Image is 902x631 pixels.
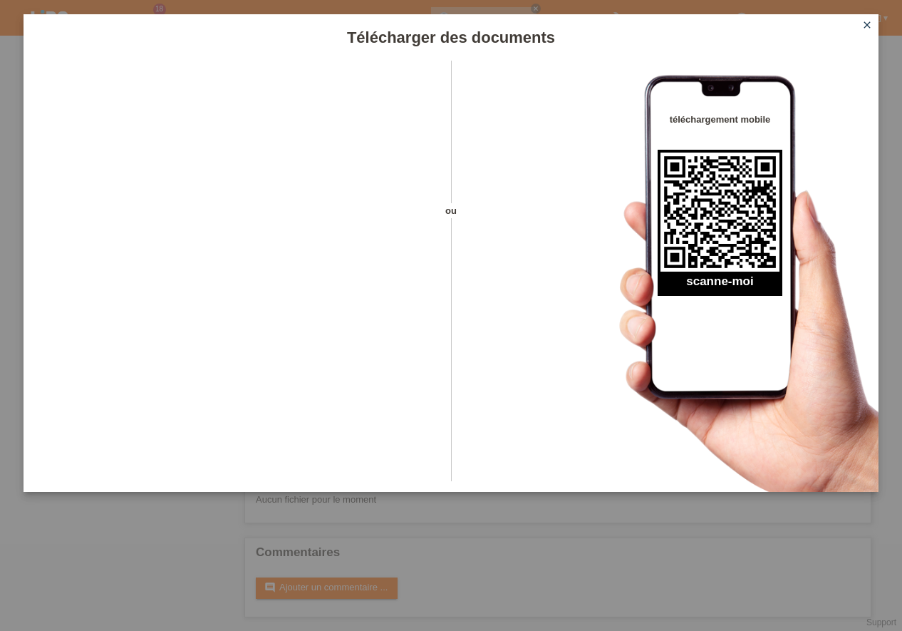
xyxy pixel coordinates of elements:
span: ou [426,203,476,218]
iframe: Upload [45,96,426,453]
a: close [858,18,876,34]
h4: téléchargement mobile [658,114,782,125]
i: close [861,19,873,31]
h2: scanne-moi [658,275,782,296]
h1: Télécharger des documents [24,29,878,46]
